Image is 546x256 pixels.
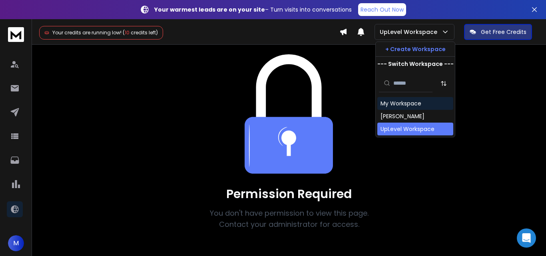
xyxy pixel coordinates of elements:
[381,99,421,107] div: My Workspace
[381,125,434,133] div: UpLevel Workspace
[376,42,455,56] button: + Create Workspace
[436,75,452,91] button: Sort by Sort A-Z
[154,6,265,14] strong: Your warmest leads are on your site
[385,45,446,53] p: + Create Workspace
[8,27,24,42] img: logo
[358,3,406,16] a: Reach Out Now
[52,29,122,36] span: Your credits are running low!
[361,6,404,14] p: Reach Out Now
[380,28,440,36] p: UpLevel Workspace
[199,187,379,201] h1: Permission Required
[125,29,130,36] span: 10
[481,28,526,36] p: Get Free Credits
[377,60,454,68] p: --- Switch Workspace ---
[464,24,532,40] button: Get Free Credits
[381,112,424,120] div: [PERSON_NAME]
[154,6,352,14] p: – Turn visits into conversations
[123,29,158,36] span: ( credits left)
[517,228,536,248] div: Open Intercom Messenger
[8,235,24,251] button: M
[199,208,379,230] p: You don't have permission to view this page. Contact your administrator for access.
[245,54,333,174] img: Team collaboration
